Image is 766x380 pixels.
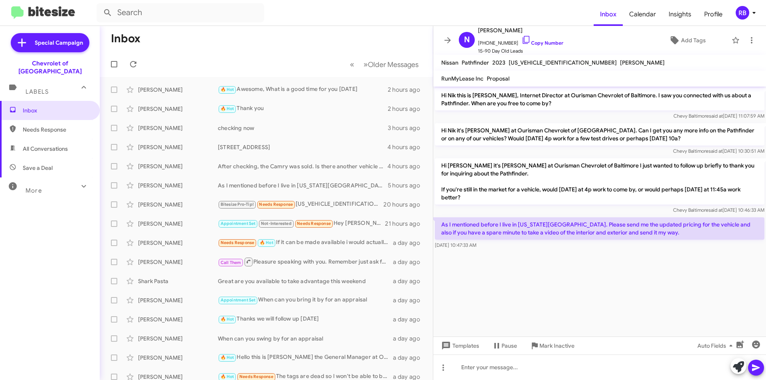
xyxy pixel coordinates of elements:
[218,295,393,305] div: When can you bring it by for an appraisal
[387,143,426,151] div: 4 hours ago
[221,202,254,207] span: Bitesize Pro-Tip!
[673,113,764,119] span: Chevy Baltimore [DATE] 11:07:59 AM
[523,339,581,353] button: Mark Inactive
[464,33,470,46] span: N
[218,85,388,94] div: Awesome, What is a good time for you [DATE]
[218,257,393,267] div: Pleasure speaking with you. Remember just ask for [PERSON_NAME] when you arrive.
[221,221,256,226] span: Appointment Set
[435,217,764,240] p: As I mentioned before I live in [US_STATE][GEOGRAPHIC_DATA]. Please send me the updated pricing f...
[221,87,234,92] span: 🔥 Hot
[26,187,42,194] span: More
[698,3,729,26] a: Profile
[620,59,665,66] span: [PERSON_NAME]
[261,221,292,226] span: Not-Interested
[623,3,662,26] span: Calendar
[138,143,218,151] div: [PERSON_NAME]
[221,355,234,360] span: 🔥 Hot
[297,221,331,226] span: Needs Response
[138,181,218,189] div: [PERSON_NAME]
[345,56,359,73] button: Previous
[218,219,385,228] div: Hey [PERSON_NAME] - I am still waiting to hear from you! Should I reach out to someone else?
[387,162,426,170] div: 4 hours ago
[218,104,388,113] div: Thank you
[393,277,426,285] div: a day ago
[681,33,706,47] span: Add Tags
[26,88,49,95] span: Labels
[23,164,53,172] span: Save a Deal
[691,339,742,353] button: Auto Fields
[35,39,83,47] span: Special Campaign
[646,33,728,47] button: Add Tags
[218,353,393,362] div: Hello this is [PERSON_NAME] the General Manager at Ourisman Chevrolet. I'm willing to bet we will...
[138,86,218,94] div: [PERSON_NAME]
[218,277,393,285] div: Great are you available to take advantage this weekend
[218,162,387,170] div: After checking, the Camry was sold. Is there another vehicle you would be interested in or would ...
[393,296,426,304] div: a day ago
[138,162,218,170] div: [PERSON_NAME]
[435,158,764,205] p: Hi [PERSON_NAME] it's [PERSON_NAME] at Ourisman Chevrolet of Baltimore I just wanted to follow up...
[11,33,89,52] a: Special Campaign
[221,260,241,265] span: Call Them
[218,143,387,151] div: [STREET_ADDRESS]
[388,124,426,132] div: 3 hours ago
[435,88,764,110] p: Hi Nik this is [PERSON_NAME], Internet Director at Ourisman Chevrolet of Baltimore. I saw you con...
[138,201,218,209] div: [PERSON_NAME]
[521,40,563,46] a: Copy Number
[221,317,234,322] span: 🔥 Hot
[218,238,393,247] div: If it can be made available i would actually prefer that
[218,124,388,132] div: checking now
[662,3,698,26] a: Insights
[23,126,91,134] span: Needs Response
[138,277,218,285] div: Shark Pasta
[509,59,617,66] span: [US_VEHICLE_IDENTIFICATION_NUMBER]
[221,240,255,245] span: Needs Response
[218,335,393,343] div: When can you swing by for an appraisal
[383,201,426,209] div: 20 hours ago
[359,56,423,73] button: Next
[388,86,426,94] div: 2 hours ago
[393,354,426,362] div: a day ago
[138,296,218,304] div: [PERSON_NAME]
[393,239,426,247] div: a day ago
[218,200,383,209] div: [US_VEHICLE_IDENTIFICATION_NUMBER] is my current vehicle VIN, I owe $46,990. If you can cover tha...
[709,207,723,213] span: said at
[259,202,293,207] span: Needs Response
[501,339,517,353] span: Pause
[345,56,423,73] nav: Page navigation example
[673,207,764,213] span: Chevy Baltimore [DATE] 10:46:33 AM
[23,106,91,114] span: Inbox
[221,374,234,379] span: 🔥 Hot
[709,148,723,154] span: said at
[388,181,426,189] div: 5 hours ago
[539,339,574,353] span: Mark Inactive
[138,105,218,113] div: [PERSON_NAME]
[138,220,218,228] div: [PERSON_NAME]
[97,3,264,22] input: Search
[138,258,218,266] div: [PERSON_NAME]
[218,181,388,189] div: As I mentioned before I live in [US_STATE][GEOGRAPHIC_DATA]. Please send me the updated pricing f...
[486,339,523,353] button: Pause
[393,315,426,323] div: a day ago
[487,75,509,82] span: Proposal
[393,258,426,266] div: a day ago
[441,59,458,66] span: Nissan
[697,339,736,353] span: Auto Fields
[221,297,256,303] span: Appointment Set
[138,354,218,362] div: [PERSON_NAME]
[393,335,426,343] div: a day ago
[736,6,749,20] div: RB
[435,242,476,248] span: [DATE] 10:47:33 AM
[138,315,218,323] div: [PERSON_NAME]
[478,35,563,47] span: [PHONE_NUMBER]
[462,59,489,66] span: Pathfinder
[729,6,757,20] button: RB
[440,339,479,353] span: Templates
[388,105,426,113] div: 2 hours ago
[478,47,563,55] span: 15-90 Day Old Leads
[23,145,68,153] span: All Conversations
[594,3,623,26] a: Inbox
[441,75,484,82] span: RunMyLease Inc
[435,123,764,146] p: Hi Nik it's [PERSON_NAME] at Ourisman Chevrolet of [GEOGRAPHIC_DATA]. Can I get you any more info...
